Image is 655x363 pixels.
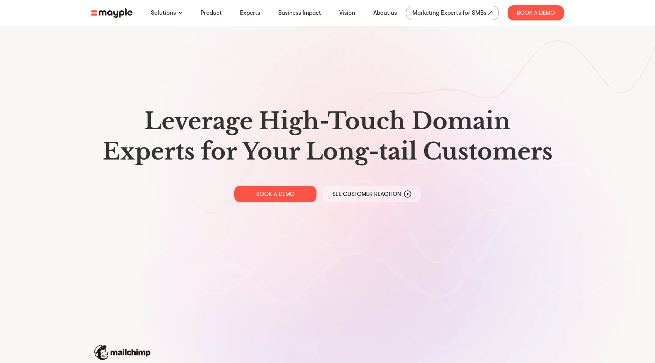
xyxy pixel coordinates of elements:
[412,8,486,18] div: Marketing Experts for SMBs
[234,186,317,202] a: BOOK A DEMO
[406,6,499,20] a: Marketing Experts for SMBs
[97,106,558,167] h1: Leverage High-Touch Domain Experts for Your Long-tail Customers
[94,345,150,360] img: mailchimp-logo
[179,12,182,14] img: arrow-down
[91,8,133,18] img: mayple-logo
[201,8,222,17] a: Product
[278,8,321,17] a: Business Impact
[323,186,421,202] a: See Customer Reaction
[373,8,397,17] a: About us
[332,190,401,198] p: See Customer Reaction
[151,8,176,17] a: Solutions
[508,5,564,20] div: Book A Demo
[240,8,260,17] a: Experts
[256,190,295,198] p: BOOK A DEMO
[339,8,355,17] a: Vision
